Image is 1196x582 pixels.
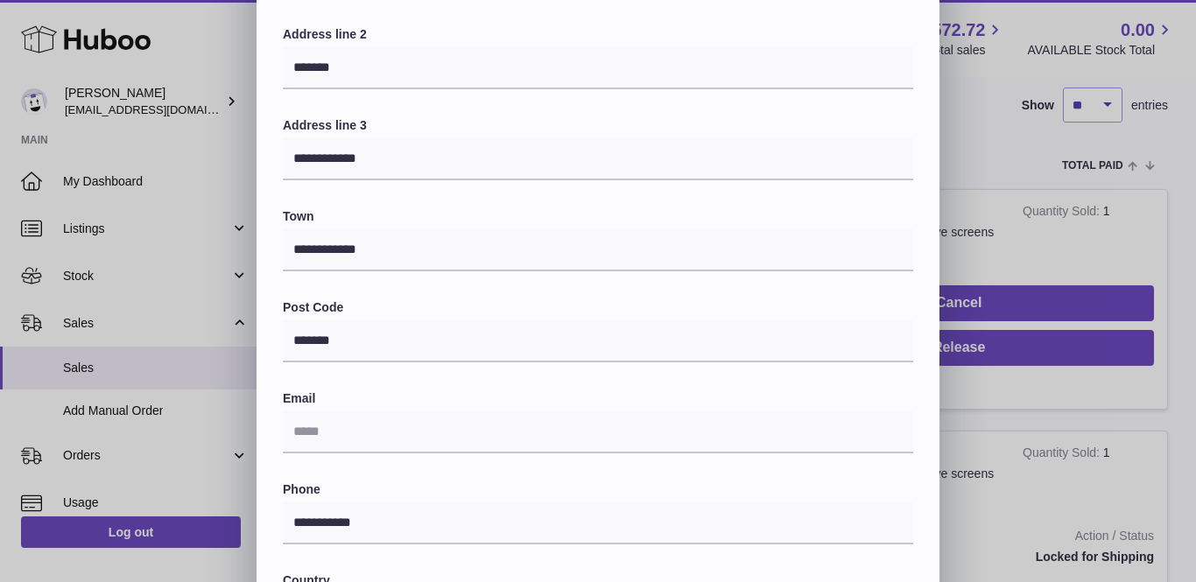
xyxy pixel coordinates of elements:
label: Post Code [283,299,913,316]
label: Address line 3 [283,117,913,134]
label: Address line 2 [283,26,913,43]
label: Email [283,390,913,407]
label: Town [283,208,913,225]
label: Phone [283,481,913,498]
